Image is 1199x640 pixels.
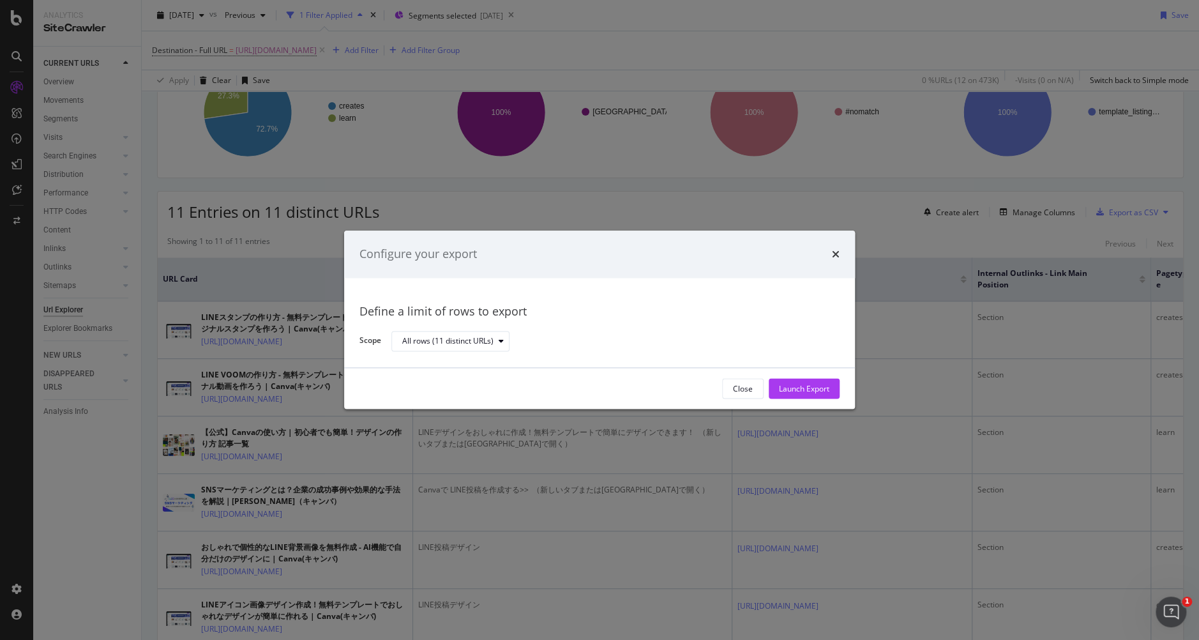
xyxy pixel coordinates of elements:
div: modal [344,231,855,409]
div: Launch Export [779,383,829,394]
iframe: Intercom live chat [1156,597,1186,627]
label: Scope [359,335,381,349]
button: Close [722,379,764,399]
span: 1 [1182,597,1192,607]
div: All rows (11 distinct URLs) [402,337,494,345]
button: Launch Export [769,379,840,399]
div: Configure your export [359,246,477,263]
div: times [832,246,840,263]
div: Close [733,383,753,394]
div: Define a limit of rows to export [359,303,840,320]
button: All rows (11 distinct URLs) [391,331,509,351]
